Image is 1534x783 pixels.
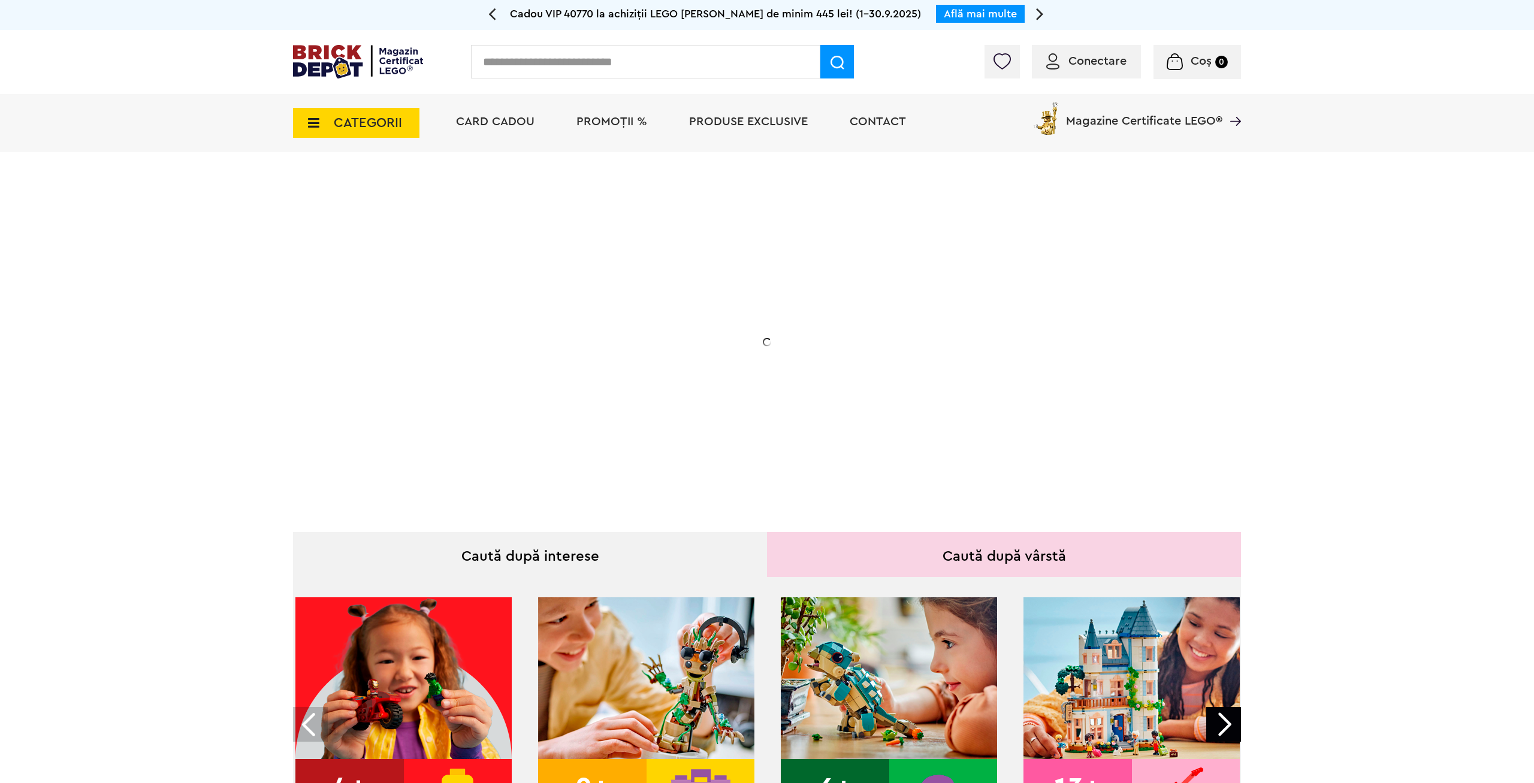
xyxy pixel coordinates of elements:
[1191,55,1212,67] span: Coș
[378,326,618,377] h2: La două seturi LEGO de adulți achiziționate din selecție! În perioada 12 - [DATE]!
[378,271,618,315] h1: 20% Reducere!
[510,8,921,19] span: Cadou VIP 40770 la achiziții LEGO [PERSON_NAME] de minim 445 lei! (1-30.9.2025)
[1046,55,1127,67] a: Conectare
[944,8,1017,19] a: Află mai multe
[293,532,767,577] div: Caută după interese
[1215,56,1228,68] small: 0
[378,404,618,419] div: Explorează
[1068,55,1127,67] span: Conectare
[576,116,647,128] a: PROMOȚII %
[850,116,906,128] a: Contact
[1222,99,1241,111] a: Magazine Certificate LEGO®
[334,116,402,129] span: CATEGORII
[1066,99,1222,127] span: Magazine Certificate LEGO®
[456,116,535,128] a: Card Cadou
[689,116,808,128] a: Produse exclusive
[767,532,1241,577] div: Caută după vârstă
